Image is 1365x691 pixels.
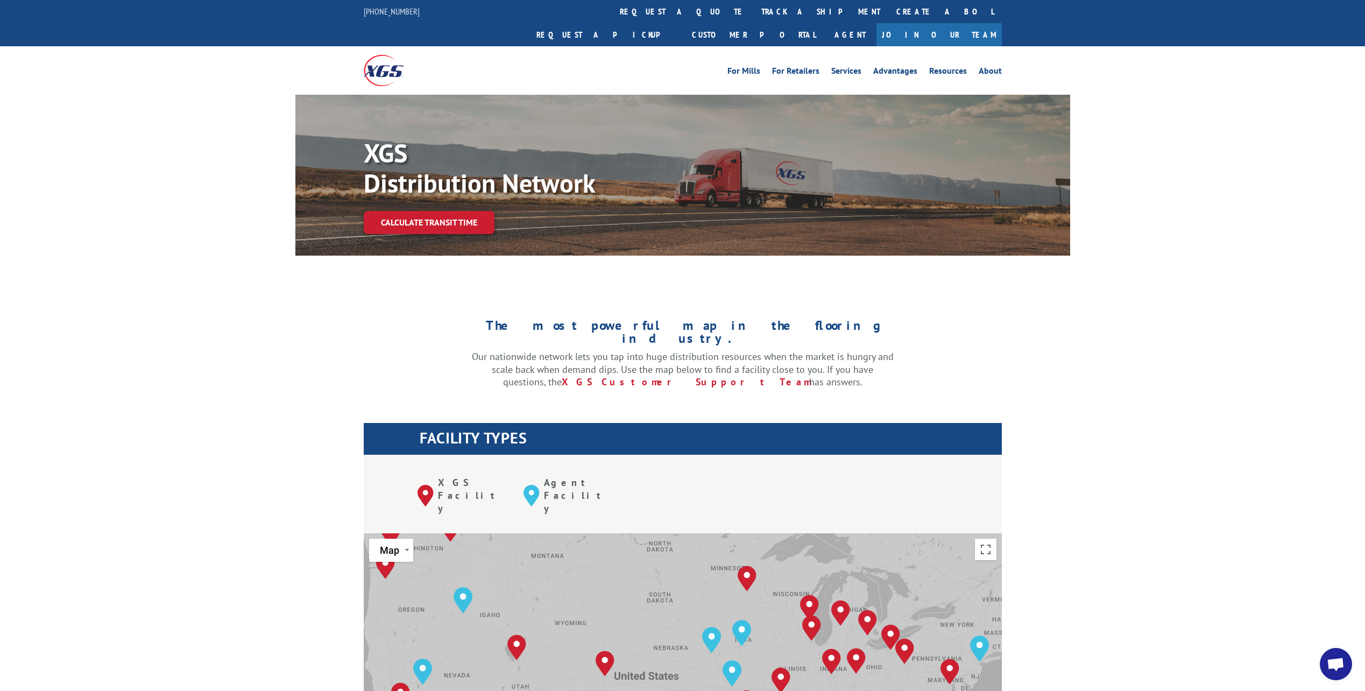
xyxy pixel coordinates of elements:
h1: The most powerful map in the flooring industry. [472,319,894,350]
div: Grand Rapids, MI [827,596,854,630]
div: Elizabeth, NJ [966,631,993,666]
div: Baltimore, MD [936,654,964,689]
div: Omaha, NE [698,623,725,657]
div: Boise, ID [449,583,477,617]
div: Portland, OR [372,549,399,583]
a: Request a pickup [528,23,684,46]
a: Advantages [873,67,917,79]
div: Kent, WA [377,517,405,551]
a: For Retailers [772,67,819,79]
button: Toggle fullscreen view [975,539,996,560]
p: XGS Distribution Network [364,138,687,198]
a: For Mills [727,67,760,79]
button: Change map style [369,539,413,562]
p: Agent Facility [544,476,613,514]
div: Spokane, WA [437,512,464,546]
a: Services [831,67,861,79]
a: Calculate transit time [364,211,494,234]
p: XGS Facility [438,476,507,514]
span: Map [380,545,399,556]
div: Pittsburgh, PA [891,634,918,668]
a: Customer Portal [684,23,824,46]
a: XGS Customer Support Team [562,376,809,388]
a: Join Our Team [876,23,1002,46]
div: Indianapolis, IN [818,644,845,679]
div: Detroit, MI [854,605,881,640]
a: [PHONE_NUMBER] [364,6,420,17]
div: Open chat [1320,648,1352,680]
div: Salt Lake City, UT [503,630,531,665]
div: Denver, CO [591,646,619,681]
p: Our nationwide network lets you tap into huge distribution resources when the market is hungry an... [472,350,894,389]
div: Chicago, IL [798,611,825,645]
div: Reno, NV [409,654,436,689]
div: Kansas City, MO [718,656,746,690]
div: Dayton, OH [843,644,870,678]
a: About [979,67,1002,79]
a: Resources [929,67,967,79]
a: Agent [824,23,876,46]
div: Cleveland, OH [877,620,904,654]
h1: FACILITY TYPES [420,431,1002,451]
div: Minneapolis, MN [733,561,761,596]
div: Milwaukee, WI [796,590,823,625]
div: Des Moines, IA [728,616,755,650]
